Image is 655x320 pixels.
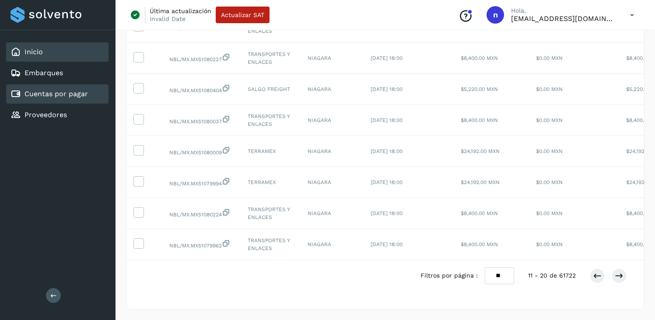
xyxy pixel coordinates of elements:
span: $0.00 MXN [536,86,563,92]
span: [DATE] 18:00 [371,86,403,92]
td: NIAGARA [301,136,364,167]
span: [DATE] 18:00 [371,241,403,247]
td: TRANSPORTES Y ENLACES [241,43,301,74]
span: f7e1d56c-75f5-49dd-a76d-421a817f1d24 [169,56,231,63]
span: 0089c23b-72e5-4921-97ab-8946e59c2f46 [169,118,231,125]
td: NIAGARA [301,167,364,198]
span: f7b0e0c2-aa16-4bc0-a8c0-f6e46d18b3b1 [169,87,231,94]
div: Embarques [6,63,109,83]
span: [DATE] 18:00 [371,148,403,154]
span: [DATE] 18:00 [371,179,403,185]
span: $0.00 MXN [536,241,563,247]
a: Embarques [25,69,63,77]
span: Actualizar SAT [221,12,264,18]
td: NIAGARA [301,105,364,136]
p: Hola, [511,7,616,14]
td: NIAGARA [301,198,364,229]
p: Invalid Date [150,15,186,23]
span: $0.00 MXN [536,117,563,123]
span: $5,220.00 MXN [461,86,498,92]
span: d1500eea-a592-4c52-aa15-04fc8d5ccc0c [169,212,231,218]
span: 11 - 20 de 61722 [528,271,576,280]
span: Filtros por página : [420,271,478,280]
span: [DATE] 18:00 [371,117,403,123]
td: TRANSPORTES Y ENLACES [241,229,301,260]
button: Actualizar SAT [216,7,270,23]
span: $24,192.00 MXN [461,179,500,185]
span: 1eae6e66-61b7-4d29-a35c-29bb2a471c5b [169,181,231,187]
span: 725c6e1b-5777-4ad8-8242-a98e6f0b8818 [169,150,231,156]
span: $8,400.00 MXN [461,117,498,123]
td: NIAGARA [301,74,364,105]
span: $0.00 MXN [536,210,563,216]
span: [DATE] 18:00 [371,210,403,216]
span: $0.00 MXN [536,148,563,154]
td: TRANSPORTES Y ENLACES [241,198,301,229]
a: Proveedores [25,111,67,119]
a: Inicio [25,48,43,56]
td: SALGO FREIGHT [241,74,301,105]
td: NIAGARA [301,229,364,260]
span: $8,400.00 MXN [461,55,498,61]
span: $8,400.00 MXN [461,241,498,247]
div: Cuentas por pagar [6,84,109,104]
div: Inicio [6,42,109,62]
div: Proveedores [6,105,109,125]
p: Última actualización [150,7,211,15]
p: niagara+prod@solvento.mx [511,14,616,23]
a: Cuentas por pagar [25,90,88,98]
span: $0.00 MXN [536,55,563,61]
span: [DATE] 18:00 [371,55,403,61]
td: NIAGARA [301,43,364,74]
td: TERRAMEX [241,167,301,198]
span: $0.00 MXN [536,179,563,185]
span: $24,192.00 MXN [461,148,500,154]
td: TERRAMEX [241,136,301,167]
span: 51c26079-72e9-48f1-8e89-ae081f31f6df [169,243,231,249]
span: $8,400.00 MXN [461,210,498,216]
td: TRANSPORTES Y ENLACES [241,105,301,136]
